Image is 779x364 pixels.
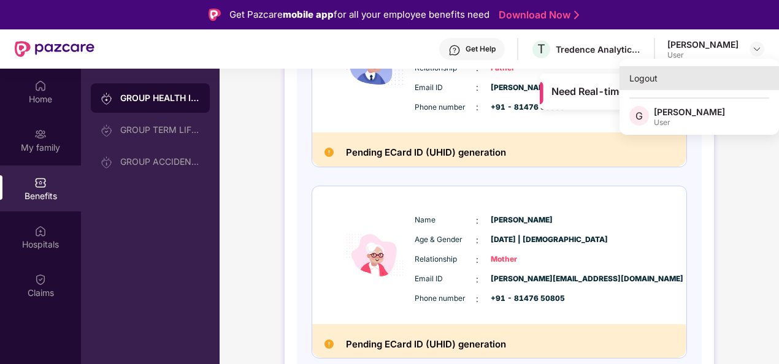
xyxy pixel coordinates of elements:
[101,156,113,169] img: svg+xml;base64,PHN2ZyB3aWR0aD0iMjAiIGhlaWdodD0iMjAiIHZpZXdCb3g9IjAgMCAyMCAyMCIgZmlsbD0ibm9uZSIgeG...
[491,102,552,113] span: +91 - 81476 50805
[34,273,47,286] img: svg+xml;base64,PHN2ZyBpZD0iQ2xhaW0iIHhtbG5zPSJodHRwOi8vd3d3LnczLm9yZy8yMDAwL3N2ZyIgd2lkdGg9IjIwIi...
[476,273,478,286] span: :
[415,102,476,113] span: Phone number
[415,293,476,305] span: Phone number
[476,214,478,227] span: :
[466,44,496,54] div: Get Help
[120,125,200,135] div: GROUP TERM LIFE INSURANCE
[34,225,47,237] img: svg+xml;base64,PHN2ZyBpZD0iSG9zcGl0YWxzIiB4bWxucz0iaHR0cDovL3d3dy53My5vcmcvMjAwMC9zdmciIHdpZHRoPS...
[476,100,478,114] span: :
[476,233,478,247] span: :
[667,39,739,50] div: [PERSON_NAME]
[34,128,47,140] img: svg+xml;base64,PHN2ZyB3aWR0aD0iMjAiIGhlaWdodD0iMjAiIHZpZXdCb3g9IjAgMCAyMCAyMCIgZmlsbD0ibm9uZSIgeG...
[491,82,552,94] span: [PERSON_NAME][EMAIL_ADDRESS][DOMAIN_NAME]
[324,339,334,349] img: Pending
[491,234,552,246] span: [DATE] | [DEMOGRAPHIC_DATA]
[574,9,579,21] img: Stroke
[15,41,94,57] img: New Pazcare Logo
[491,273,552,285] span: [PERSON_NAME][EMAIL_ADDRESS][DOMAIN_NAME]
[415,82,476,94] span: Email ID
[101,124,113,137] img: svg+xml;base64,PHN2ZyB3aWR0aD0iMjAiIGhlaWdodD0iMjAiIHZpZXdCb3g9IjAgMCAyMCAyMCIgZmlsbD0ibm9uZSIgeG...
[346,336,506,352] h2: Pending ECard ID (UHID) generation
[491,254,552,265] span: Mother
[654,106,725,118] div: [PERSON_NAME]
[620,66,779,90] div: Logout
[346,145,506,161] h2: Pending ECard ID (UHID) generation
[338,205,412,306] img: icon
[476,81,478,94] span: :
[491,214,552,226] span: [PERSON_NAME]
[229,7,489,22] div: Get Pazcare for all your employee benefits need
[415,234,476,246] span: Age & Gender
[752,44,762,54] img: svg+xml;base64,PHN2ZyBpZD0iRHJvcGRvd24tMzJ4MzIiIHhtbG5zPSJodHRwOi8vd3d3LnczLm9yZy8yMDAwL3N2ZyIgd2...
[120,157,200,167] div: GROUP ACCIDENTAL INSURANCE
[415,214,476,226] span: Name
[283,9,334,20] strong: mobile app
[415,254,476,265] span: Relationship
[101,93,113,105] img: svg+xml;base64,PHN2ZyB3aWR0aD0iMjAiIGhlaWdodD0iMjAiIHZpZXdCb3g9IjAgMCAyMCAyMCIgZmlsbD0ibm9uZSIgeG...
[551,85,662,98] span: Need Real-time status?
[120,92,200,104] div: GROUP HEALTH INSURANCE
[209,9,221,21] img: Logo
[324,148,334,157] img: Pending
[556,44,642,55] div: Tredence Analytics Solutions Private Limited
[476,292,478,306] span: :
[34,176,47,189] img: svg+xml;base64,PHN2ZyBpZD0iQmVuZWZpdHMiIHhtbG5zPSJodHRwOi8vd3d3LnczLm9yZy8yMDAwL3N2ZyIgd2lkdGg9Ij...
[667,50,739,60] div: User
[448,44,461,56] img: svg+xml;base64,PHN2ZyBpZD0iSGVscC0zMngzMiIgeG1sbnM9Imh0dHA6Ly93d3cudzMub3JnLzIwMDAvc3ZnIiB3aWR0aD...
[499,9,575,21] a: Download Now
[476,253,478,267] span: :
[34,80,47,92] img: svg+xml;base64,PHN2ZyBpZD0iSG9tZSIgeG1sbnM9Imh0dHA6Ly93d3cudzMub3JnLzIwMDAvc3ZnIiB3aWR0aD0iMjAiIG...
[635,108,643,123] span: G
[537,42,545,56] span: T
[415,273,476,285] span: Email ID
[654,118,725,127] div: User
[491,293,552,305] span: +91 - 81476 50805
